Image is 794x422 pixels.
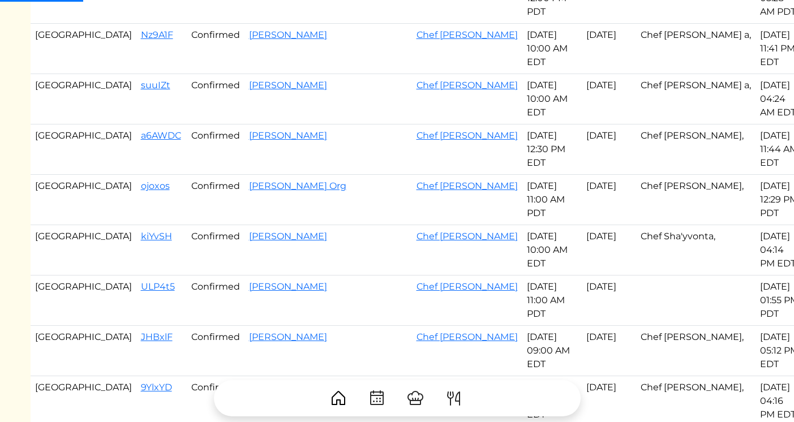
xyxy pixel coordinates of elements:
td: Confirmed [187,225,244,275]
td: Chef [PERSON_NAME], [636,124,756,175]
a: Chef [PERSON_NAME] [417,29,518,40]
td: Confirmed [187,74,244,124]
td: Confirmed [187,275,244,326]
a: [PERSON_NAME] [249,130,327,141]
td: [GEOGRAPHIC_DATA] [31,74,136,124]
td: Chef [PERSON_NAME], [636,326,756,376]
td: [DATE] [582,74,636,124]
td: [DATE] 11:00 AM PDT [522,175,582,225]
td: [GEOGRAPHIC_DATA] [31,275,136,326]
a: JHBxlF [141,331,173,342]
td: Confirmed [187,326,244,376]
td: Chef Sha'yvonta, [636,225,756,275]
td: [DATE] 12:30 PM EDT [522,124,582,175]
td: [DATE] 10:00 AM EDT [522,225,582,275]
img: House-9bf13187bcbb5817f509fe5e7408150f90897510c4275e13d0d5fca38e0b5951.svg [329,389,347,407]
td: [DATE] [582,225,636,275]
td: [DATE] [582,275,636,326]
td: [GEOGRAPHIC_DATA] [31,175,136,225]
td: Chef [PERSON_NAME] a, [636,74,756,124]
a: a6AWDC [141,130,181,141]
td: [GEOGRAPHIC_DATA] [31,124,136,175]
td: Chef [PERSON_NAME] a, [636,24,756,74]
a: [PERSON_NAME] [249,281,327,292]
a: [PERSON_NAME] [249,29,327,40]
img: ChefHat-a374fb509e4f37eb0702ca99f5f64f3b6956810f32a249b33092029f8484b388.svg [406,389,424,407]
img: CalendarDots-5bcf9d9080389f2a281d69619e1c85352834be518fbc73d9501aef674afc0d57.svg [368,389,386,407]
td: [GEOGRAPHIC_DATA] [31,326,136,376]
a: Chef [PERSON_NAME] [417,281,518,292]
a: [PERSON_NAME] [249,80,327,91]
a: ULP4t5 [141,281,175,292]
a: [PERSON_NAME] [249,331,327,342]
td: [DATE] 10:00 AM EDT [522,74,582,124]
td: [DATE] [582,24,636,74]
img: ForkKnife-55491504ffdb50bab0c1e09e7649658475375261d09fd45db06cec23bce548bf.svg [445,389,463,407]
a: Nz9A1F [141,29,173,40]
td: [GEOGRAPHIC_DATA] [31,24,136,74]
a: Chef [PERSON_NAME] [417,331,518,342]
td: Confirmed [187,24,244,74]
td: Confirmed [187,124,244,175]
a: Chef [PERSON_NAME] [417,180,518,191]
td: [DATE] 09:00 AM EDT [522,326,582,376]
td: [GEOGRAPHIC_DATA] [31,225,136,275]
a: kiYvSH [141,231,172,242]
a: Chef [PERSON_NAME] [417,231,518,242]
td: [DATE] [582,124,636,175]
td: [DATE] [582,326,636,376]
a: [PERSON_NAME] [249,231,327,242]
a: suuIZt [141,80,170,91]
td: [DATE] 10:00 AM EDT [522,24,582,74]
td: Chef [PERSON_NAME], [636,175,756,225]
a: [PERSON_NAME] Org [249,180,346,191]
td: [DATE] 11:00 AM PDT [522,275,582,326]
a: Chef [PERSON_NAME] [417,130,518,141]
td: Confirmed [187,175,244,225]
a: Chef [PERSON_NAME] [417,80,518,91]
td: [DATE] [582,175,636,225]
a: ojoxos [141,180,170,191]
